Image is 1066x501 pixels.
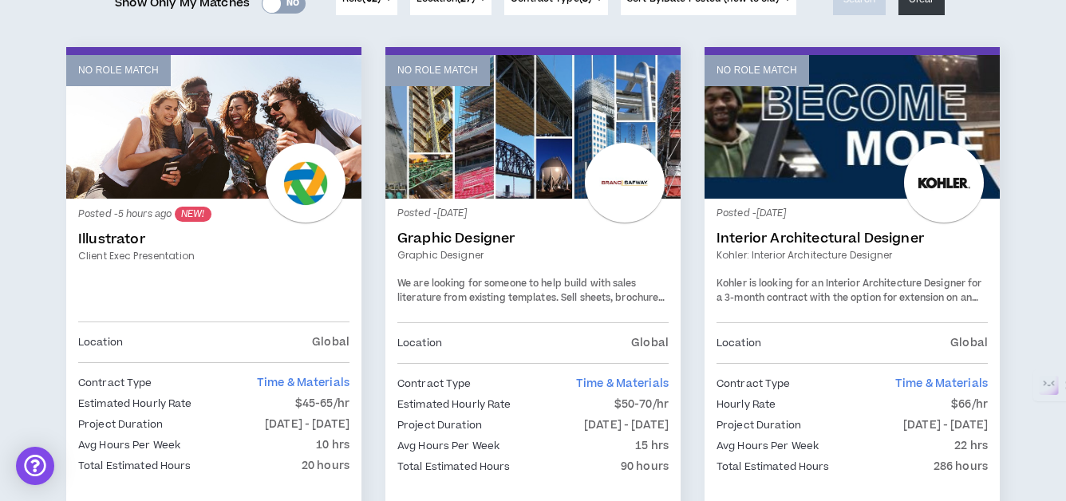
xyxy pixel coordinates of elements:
[257,375,349,391] span: Time & Materials
[397,437,499,455] p: Avg Hours Per Week
[954,437,988,455] p: 22 hrs
[717,248,988,262] a: Kohler: Interior Architecture Designer
[584,416,669,434] p: [DATE] - [DATE]
[397,334,442,352] p: Location
[397,63,478,78] p: No Role Match
[576,376,669,392] span: Time & Materials
[621,458,669,475] p: 90 hours
[397,277,668,333] span: We are looking for someone to help build with sales literature from existing templates. Sell shee...
[302,457,349,475] p: 20 hours
[78,457,191,475] p: Total Estimated Hours
[934,458,988,475] p: 286 hours
[614,396,669,413] p: $50-70/hr
[316,436,349,454] p: 10 hrs
[78,333,123,351] p: Location
[717,334,761,352] p: Location
[717,416,801,434] p: Project Duration
[78,63,159,78] p: No Role Match
[397,375,472,393] p: Contract Type
[78,207,349,222] p: Posted - 5 hours ago
[385,55,681,199] a: No Role Match
[717,375,791,393] p: Contract Type
[265,416,349,433] p: [DATE] - [DATE]
[78,231,349,247] a: Illustrator
[397,231,669,247] a: Graphic Designer
[397,416,482,434] p: Project Duration
[78,436,180,454] p: Avg Hours Per Week
[78,374,152,392] p: Contract Type
[717,231,988,247] a: Interior Architectural Designer
[717,277,982,318] span: Kohler is looking for an Interior Architecture Designer for a 3-month contract with the option fo...
[295,395,349,412] p: $45-65/hr
[717,458,830,475] p: Total Estimated Hours
[66,55,361,199] a: No Role Match
[397,396,511,413] p: Estimated Hourly Rate
[397,458,511,475] p: Total Estimated Hours
[717,437,819,455] p: Avg Hours Per Week
[635,437,669,455] p: 15 hrs
[717,396,776,413] p: Hourly Rate
[397,248,669,262] a: Graphic Designer
[717,207,988,221] p: Posted - [DATE]
[895,376,988,392] span: Time & Materials
[903,416,988,434] p: [DATE] - [DATE]
[175,207,211,222] sup: NEW!
[631,334,669,352] p: Global
[397,207,669,221] p: Posted - [DATE]
[950,334,988,352] p: Global
[78,395,192,412] p: Estimated Hourly Rate
[951,396,988,413] p: $66/hr
[16,447,54,485] div: Open Intercom Messenger
[78,249,349,263] a: Client Exec Presentation
[705,55,1000,199] a: No Role Match
[78,416,163,433] p: Project Duration
[312,333,349,351] p: Global
[717,63,797,78] p: No Role Match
